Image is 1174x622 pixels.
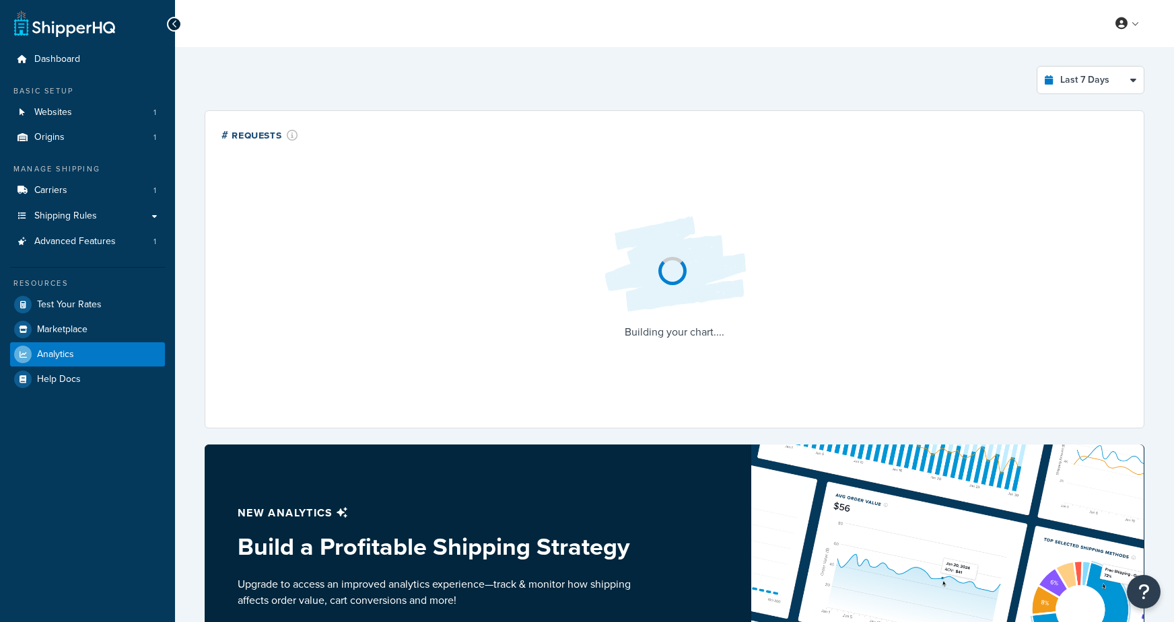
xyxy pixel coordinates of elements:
[10,85,165,97] div: Basic Setup
[238,504,642,522] p: New analytics
[34,210,97,222] span: Shipping Rules
[10,204,165,229] a: Shipping Rules
[10,229,165,254] li: Advanced Features
[10,100,165,125] a: Websites1
[37,324,88,336] span: Marketplace
[594,323,755,342] p: Building your chart....
[10,178,165,203] a: Carriers1
[34,107,72,118] span: Websites
[153,185,156,196] span: 1
[10,125,165,150] a: Origins1
[10,229,165,254] a: Advanced Features1
[34,185,67,196] span: Carriers
[34,132,65,143] span: Origins
[594,206,755,323] img: Loading...
[10,367,165,391] a: Help Docs
[10,293,165,317] a: Test Your Rates
[37,349,74,360] span: Analytics
[10,317,165,342] a: Marketplace
[37,374,81,385] span: Help Docs
[34,236,116,247] span: Advanced Features
[238,533,642,560] h3: Build a Profitable Shipping Strategy
[10,163,165,175] div: Manage Shipping
[10,47,165,72] a: Dashboard
[10,342,165,366] a: Analytics
[34,54,80,65] span: Dashboard
[10,178,165,203] li: Carriers
[10,125,165,150] li: Origins
[221,127,298,143] div: # Requests
[153,132,156,143] span: 1
[10,100,165,125] li: Websites
[1127,575,1161,609] button: Open Resource Center
[153,107,156,118] span: 1
[153,236,156,247] span: 1
[10,278,165,289] div: Resources
[37,299,102,311] span: Test Your Rates
[238,576,642,609] p: Upgrade to access an improved analytics experience—track & monitor how shipping affects order val...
